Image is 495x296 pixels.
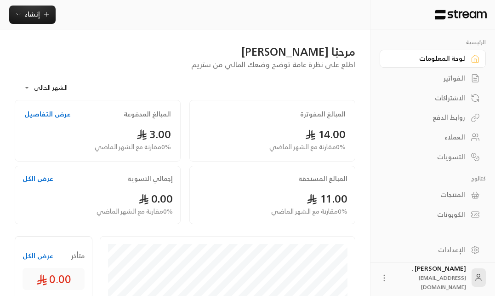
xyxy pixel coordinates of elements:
a: الاشتراكات [380,89,486,107]
p: كتالوج [380,175,486,182]
a: روابط الدفع [380,109,486,127]
div: التسويات [391,152,465,162]
a: العملاء [380,128,486,146]
span: 0.00 [36,272,71,286]
h2: المبالغ المستحقة [298,174,347,183]
button: عرض الكل [23,251,53,261]
span: اطلع على نظرة عامة توضح وضعك المالي من ستريم [191,58,355,71]
div: الكوبونات [391,210,465,219]
div: العملاء [391,133,465,142]
div: الشهر الحالي [19,76,88,100]
div: روابط الدفع [391,113,465,122]
h2: المبالغ المفوترة [300,110,346,119]
span: متأخر [71,251,85,261]
div: الاشتراكات [391,93,465,103]
div: لوحة المعلومات [391,54,465,63]
a: الكوبونات [380,206,486,224]
button: عرض التفاصيل [24,110,71,119]
span: 3.00 [137,124,171,144]
h2: المبالغ المدفوعة [124,110,171,119]
div: [PERSON_NAME] . [394,264,466,291]
div: مرحبًا [PERSON_NAME] [15,44,355,59]
div: المنتجات [391,190,465,199]
button: عرض الكل [23,174,53,183]
a: التسويات [380,148,486,166]
span: 0 % مقارنة مع الشهر الماضي [271,207,347,216]
a: المنتجات [380,186,486,204]
span: 0.00 [138,189,172,208]
p: الرئيسية [380,39,486,46]
a: الإعدادات [380,241,486,259]
span: 0 % مقارنة مع الشهر الماضي [95,142,171,152]
span: 14.00 [305,124,346,144]
h2: إجمالي التسوية [127,174,173,183]
div: الفواتير [391,74,465,83]
div: الإعدادات [391,245,465,255]
a: الفواتير [380,70,486,87]
span: [EMAIL_ADDRESS][DOMAIN_NAME] [419,273,466,292]
button: إنشاء [9,6,56,24]
span: إنشاء [25,8,40,20]
img: Logo [434,10,488,20]
span: 11.00 [307,189,347,208]
span: 0 % مقارنة مع الشهر الماضي [269,142,346,152]
span: 0 % مقارنة مع الشهر الماضي [97,207,173,216]
a: لوحة المعلومات [380,50,486,68]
